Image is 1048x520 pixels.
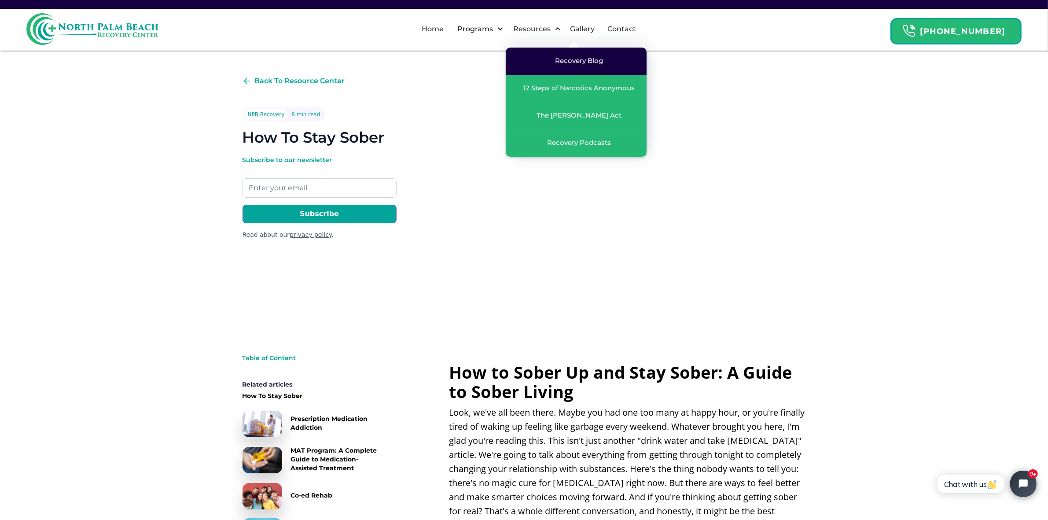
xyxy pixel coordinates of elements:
div: Table of Content [243,354,383,362]
div: MAT Program: A Complete Guide to Medication-Assisted Treatment [291,446,383,472]
div: Related articles [243,380,383,389]
a: Header Calendar Icons[PHONE_NUMBER] [890,14,1022,44]
iframe: Tidio Chat [928,463,1044,505]
a: Back To Resource Center [243,76,345,86]
a: MAT Program: A Complete Guide to Medication-Assisted Treatment [243,446,383,474]
h1: How To Stay Sober [243,129,385,147]
a: Co-ed Rehab [243,483,383,509]
div: The [PERSON_NAME] Act [537,111,621,120]
div: Programs [450,15,506,43]
div: How To Stay Sober [243,391,303,400]
div: Read about our . [243,230,397,240]
form: Email Form [243,155,397,240]
a: Contact [602,15,641,43]
strong: [PHONE_NUMBER] [920,26,1005,36]
input: Enter your email [243,178,397,198]
a: Recovery Podcasts [506,129,647,157]
a: privacy policy [290,231,331,238]
a: Prescription Medication Addiction [243,411,383,437]
div: Recovery Podcasts [547,138,611,147]
div: Subscribe to our newsletter [243,155,397,164]
a: Gallery [565,15,600,43]
div: Resources [511,24,553,34]
div: Prescription Medication Addiction [291,414,383,432]
div: Recovery Blog [555,56,603,65]
a: Recovery Blog [506,48,647,75]
div: NPB Recovery [248,110,285,119]
div: 8 min read [291,110,320,119]
a: Home [416,15,449,43]
div: Back To Resource Center [255,76,345,86]
a: NPB Recovery [244,109,288,120]
div: 12 Steps of Narcotics Anonymous [523,84,635,92]
a: 12 Steps of Narcotics Anonymous [506,75,647,102]
h1: How to Sober Up and Stay Sober: A Guide to Sober Living [449,362,806,401]
a: The [PERSON_NAME] Act [506,102,647,129]
a: How To Stay Sober [243,391,383,402]
input: Subscribe [243,205,397,223]
div: Co-ed Rehab [291,491,333,500]
img: Header Calendar Icons [902,24,916,38]
div: Programs [455,24,495,34]
div: Resources [506,15,563,43]
nav: Resources [506,43,647,157]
